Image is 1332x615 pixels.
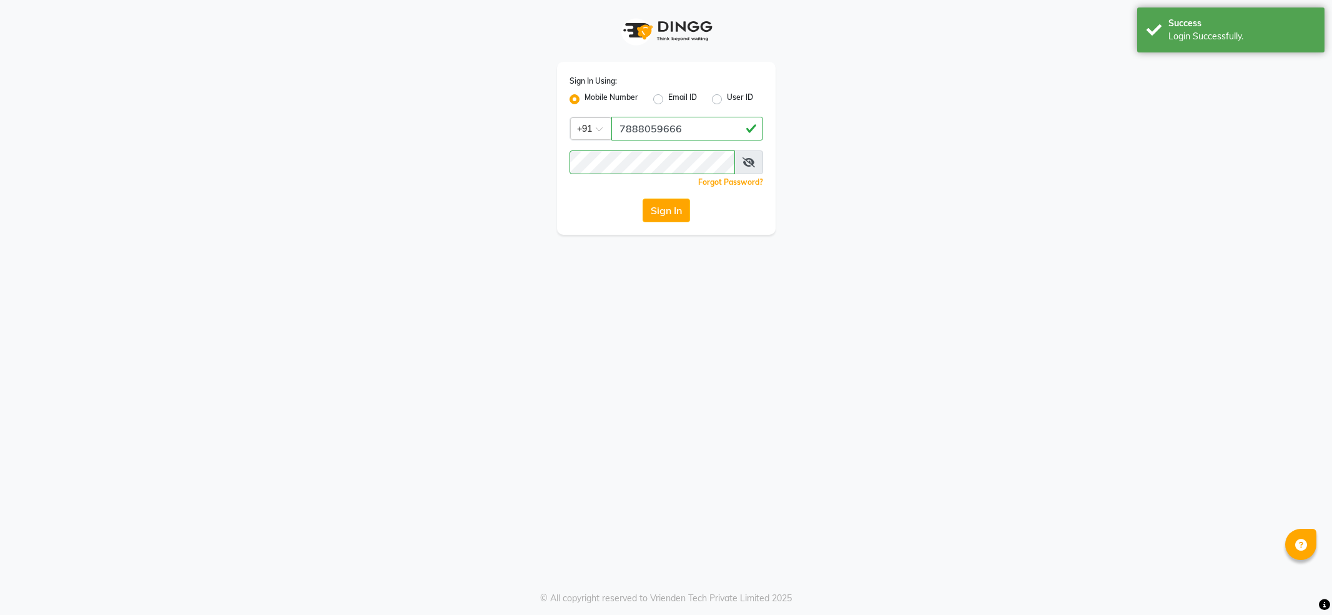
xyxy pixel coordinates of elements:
[585,92,638,107] label: Mobile Number
[1168,30,1315,43] div: Login Successfully.
[1168,17,1315,30] div: Success
[727,92,753,107] label: User ID
[616,12,716,49] img: logo1.svg
[668,92,697,107] label: Email ID
[611,117,763,140] input: Username
[698,177,763,187] a: Forgot Password?
[643,199,690,222] button: Sign In
[570,150,735,174] input: Username
[570,76,617,87] label: Sign In Using:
